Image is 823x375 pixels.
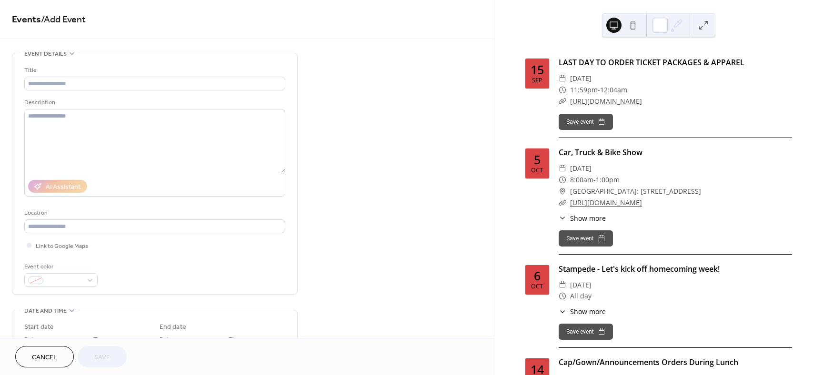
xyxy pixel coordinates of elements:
[570,279,592,291] span: [DATE]
[15,346,74,367] button: Cancel
[559,96,566,107] div: ​
[36,241,88,251] span: Link to Google Maps
[596,174,620,186] span: 1:00pm
[570,306,606,316] span: Show more
[41,10,86,29] span: / Add Event
[93,335,107,345] span: Time
[32,353,57,363] span: Cancel
[559,197,566,208] div: ​
[593,174,596,186] span: -
[229,335,242,345] span: Time
[570,198,642,207] a: [URL][DOMAIN_NAME]
[570,73,592,84] span: [DATE]
[559,57,744,68] a: LAST DAY TO ORDER TICKET PACKAGES & APPAREL
[24,306,67,316] span: Date and time
[532,78,542,84] div: Sep
[559,73,566,84] div: ​
[24,65,283,75] div: Title
[559,213,566,223] div: ​
[559,324,613,340] button: Save event
[559,213,606,223] button: ​Show more
[559,114,613,130] button: Save event
[531,64,544,76] div: 15
[570,97,642,106] a: [URL][DOMAIN_NAME]
[24,98,283,108] div: Description
[534,154,541,166] div: 5
[598,84,600,96] span: -
[24,49,67,59] span: Event details
[559,186,566,197] div: ​
[24,262,96,272] div: Event color
[559,263,792,275] div: Stampede - Let's kick off homecoming week!
[570,84,598,96] span: 11:59pm
[570,174,593,186] span: 8:00am
[570,163,592,174] span: [DATE]
[534,270,541,282] div: 6
[559,306,566,316] div: ​
[600,84,627,96] span: 12:04am
[559,147,642,158] a: Car, Truck & Bike Show
[570,213,606,223] span: Show more
[160,322,186,332] div: End date
[160,335,172,345] span: Date
[12,10,41,29] a: Events
[559,279,566,291] div: ​
[570,290,592,302] span: All day
[570,186,701,197] span: [GEOGRAPHIC_DATA]: [STREET_ADDRESS]
[24,208,283,218] div: Location
[24,322,54,332] div: Start date
[559,356,792,368] div: Cap/Gown/Announcements Orders During Lunch
[559,306,606,316] button: ​Show more
[531,168,543,174] div: Oct
[531,284,543,290] div: Oct
[559,290,566,302] div: ​
[24,335,37,345] span: Date
[559,230,613,247] button: Save event
[559,174,566,186] div: ​
[559,163,566,174] div: ​
[559,84,566,96] div: ​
